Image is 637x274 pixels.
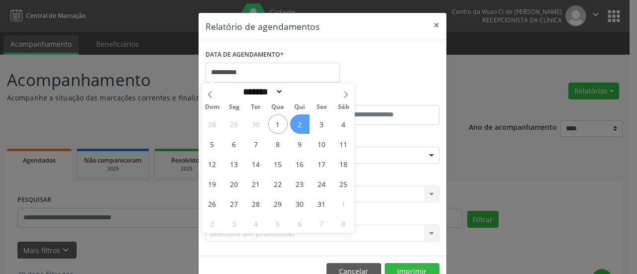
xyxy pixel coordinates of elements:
[332,104,354,110] span: Sáb
[325,90,439,105] label: ATÉ
[289,104,311,110] span: Qui
[312,114,331,134] span: Outubro 3, 2025
[268,174,288,193] span: Outubro 22, 2025
[312,214,331,233] span: Novembro 7, 2025
[334,214,353,233] span: Novembro 8, 2025
[267,104,289,110] span: Qua
[290,174,310,193] span: Outubro 23, 2025
[224,114,244,134] span: Setembro 29, 2025
[268,214,288,233] span: Novembro 5, 2025
[203,174,222,193] span: Outubro 19, 2025
[246,114,266,134] span: Setembro 30, 2025
[203,194,222,213] span: Outubro 26, 2025
[268,194,288,213] span: Outubro 29, 2025
[334,174,353,193] span: Outubro 25, 2025
[246,154,266,174] span: Outubro 14, 2025
[334,154,353,174] span: Outubro 18, 2025
[283,87,316,97] input: Year
[203,134,222,154] span: Outubro 5, 2025
[246,194,266,213] span: Outubro 28, 2025
[203,114,222,134] span: Setembro 28, 2025
[290,194,310,213] span: Outubro 30, 2025
[312,174,331,193] span: Outubro 24, 2025
[312,154,331,174] span: Outubro 17, 2025
[224,174,244,193] span: Outubro 20, 2025
[246,214,266,233] span: Novembro 4, 2025
[312,134,331,154] span: Outubro 10, 2025
[290,214,310,233] span: Novembro 6, 2025
[290,114,310,134] span: Outubro 2, 2025
[202,104,223,110] span: Dom
[426,13,446,37] button: Close
[334,114,353,134] span: Outubro 4, 2025
[268,134,288,154] span: Outubro 8, 2025
[240,87,284,97] select: Month
[246,134,266,154] span: Outubro 7, 2025
[245,104,267,110] span: Ter
[268,114,288,134] span: Outubro 1, 2025
[312,194,331,213] span: Outubro 31, 2025
[223,104,245,110] span: Seg
[206,20,319,33] h5: Relatório de agendamentos
[268,154,288,174] span: Outubro 15, 2025
[203,154,222,174] span: Outubro 12, 2025
[334,134,353,154] span: Outubro 11, 2025
[206,47,284,63] label: DATA DE AGENDAMENTO
[224,194,244,213] span: Outubro 27, 2025
[224,214,244,233] span: Novembro 3, 2025
[224,154,244,174] span: Outubro 13, 2025
[246,174,266,193] span: Outubro 21, 2025
[311,104,332,110] span: Sex
[290,154,310,174] span: Outubro 16, 2025
[224,134,244,154] span: Outubro 6, 2025
[334,194,353,213] span: Novembro 1, 2025
[290,134,310,154] span: Outubro 9, 2025
[203,214,222,233] span: Novembro 2, 2025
